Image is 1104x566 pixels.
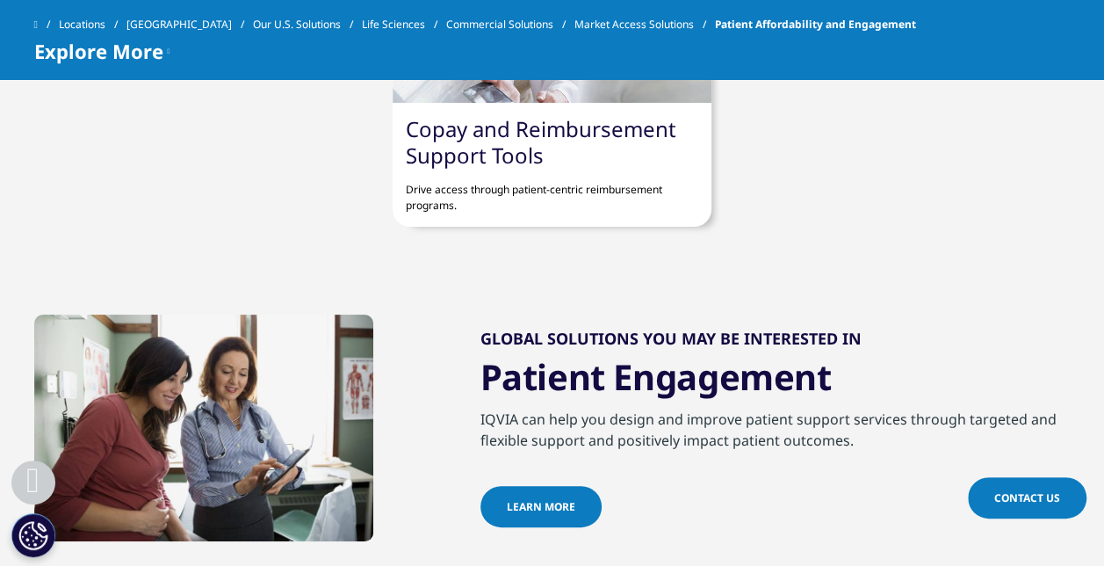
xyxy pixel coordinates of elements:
[715,9,916,40] span: Patient Affordability and Engagement
[34,315,373,541] img: 301_Doctor and pregnant woman looking at digital tablet
[994,490,1060,505] span: Contact Us
[406,114,676,170] a: Copay and Reimbursement Support Tools
[59,9,126,40] a: Locations
[126,9,253,40] a: [GEOGRAPHIC_DATA]
[253,9,362,40] a: Our U.S. Solutions
[480,328,1071,355] h2: GLOBAL SOLUTIONS YOU MAY BE INTERESTED IN
[362,9,446,40] a: Life Sciences
[34,40,163,62] span: Explore More
[574,9,715,40] a: Market Access Solutions
[446,9,574,40] a: Commercial Solutions
[480,355,1071,409] h3: Patient Engagement
[11,513,55,557] button: Cookies Settings
[507,499,575,514] span: Learn more
[480,409,1071,486] div: IQVIA can help you design and improve patient support services through targeted and flexible supp...
[968,477,1086,519] a: Contact Us
[406,169,698,214] p: Drive access through patient-centric reimbursement programs.
[480,486,602,527] a: Learn more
